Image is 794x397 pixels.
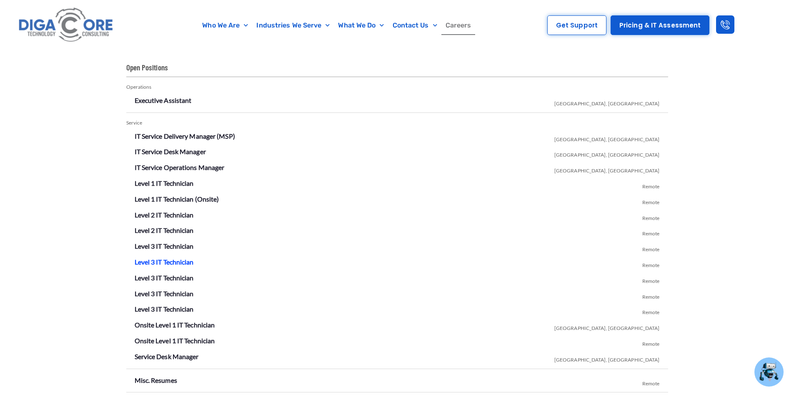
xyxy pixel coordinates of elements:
[135,147,206,155] a: IT Service Desk Manager
[135,195,219,203] a: Level 1 IT Technician (Onsite)
[554,350,660,366] span: [GEOGRAPHIC_DATA], [GEOGRAPHIC_DATA]
[135,96,192,104] a: Executive Assistant
[554,94,660,110] span: [GEOGRAPHIC_DATA], [GEOGRAPHIC_DATA]
[554,130,660,146] span: [GEOGRAPHIC_DATA], [GEOGRAPHIC_DATA]
[642,272,660,287] span: Remote
[135,163,225,171] a: IT Service Operations Manager
[135,211,194,219] a: Level 2 IT Technician
[642,209,660,225] span: Remote
[441,16,476,35] a: Careers
[642,193,660,209] span: Remote
[642,335,660,350] span: Remote
[135,132,235,140] a: IT Service Delivery Manager (MSP)
[135,226,194,234] a: Level 2 IT Technician
[126,81,668,93] div: Operations
[198,16,252,35] a: Who We Are
[642,224,660,240] span: Remote
[16,4,116,46] img: Digacore logo 1
[135,321,215,329] a: Onsite Level 1 IT Technician
[554,145,660,161] span: [GEOGRAPHIC_DATA], [GEOGRAPHIC_DATA]
[135,179,194,187] a: Level 1 IT Technician
[554,319,660,335] span: [GEOGRAPHIC_DATA], [GEOGRAPHIC_DATA]
[642,303,660,319] span: Remote
[642,287,660,303] span: Remote
[126,117,668,129] div: Service
[135,376,177,384] a: Misc. Resumes
[156,16,518,35] nav: Menu
[135,305,194,313] a: Level 3 IT Technician
[135,352,199,360] a: Service Desk Manager
[554,161,660,177] span: [GEOGRAPHIC_DATA], [GEOGRAPHIC_DATA]
[611,15,709,35] a: Pricing & IT Assessment
[642,256,660,272] span: Remote
[642,177,660,193] span: Remote
[556,22,598,28] span: Get Support
[642,374,660,390] span: Remote
[135,242,194,250] a: Level 3 IT Technician
[252,16,334,35] a: Industries We Serve
[135,290,194,297] a: Level 3 IT Technician
[135,274,194,282] a: Level 3 IT Technician
[135,337,215,345] a: Onsite Level 1 IT Technician
[547,15,606,35] a: Get Support
[642,240,660,256] span: Remote
[135,258,194,266] a: Level 3 IT Technician
[388,16,441,35] a: Contact Us
[334,16,388,35] a: What We Do
[619,22,701,28] span: Pricing & IT Assessment
[126,62,668,77] h2: Open Positions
